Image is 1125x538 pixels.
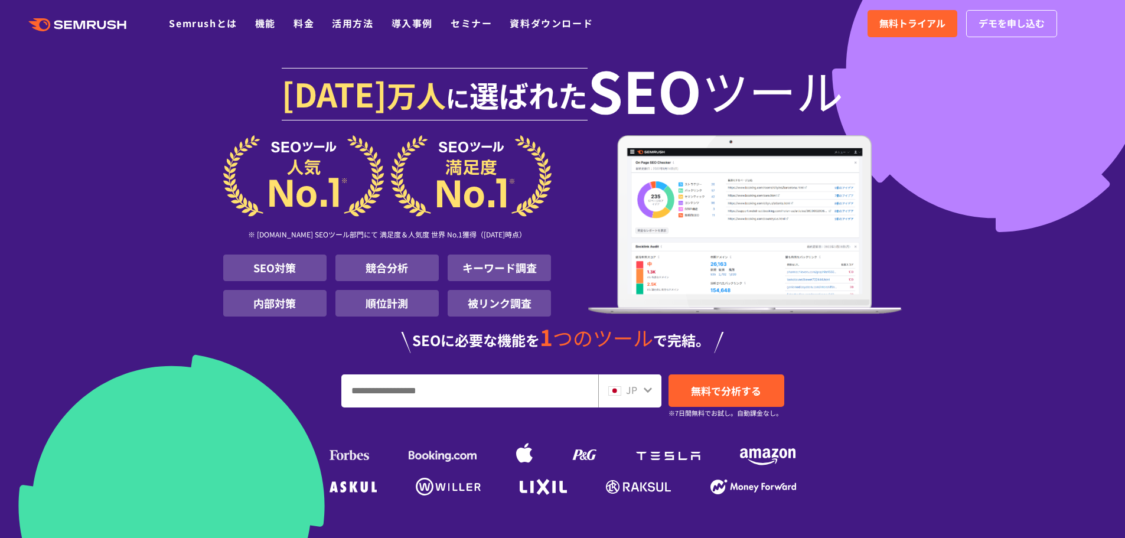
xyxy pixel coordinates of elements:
a: 料金 [294,16,314,30]
div: ※ [DOMAIN_NAME] SEOツール部門にて 満足度＆人気度 世界 No.1獲得（[DATE]時点） [223,217,552,255]
div: SEOに必要な機能を [223,326,902,353]
span: で完結。 [653,330,710,350]
a: 活用方法 [332,16,373,30]
span: デモを申し込む [979,16,1045,31]
input: URL、キーワードを入力してください [342,375,598,407]
span: 無料で分析する [691,383,761,398]
a: デモを申し込む [966,10,1057,37]
li: SEO対策 [223,255,327,281]
span: 万人 [387,73,446,116]
li: キーワード調査 [448,255,551,281]
span: 選ばれた [469,73,588,116]
span: SEO [588,66,702,113]
a: 導入事例 [392,16,433,30]
li: 競合分析 [335,255,439,281]
span: ツール [702,66,843,113]
li: 被リンク調査 [448,290,551,317]
span: つのツール [553,323,653,352]
span: JP [626,383,637,397]
a: セミナー [451,16,492,30]
a: Semrushとは [169,16,237,30]
a: 機能 [255,16,276,30]
li: 順位計測 [335,290,439,317]
a: 無料トライアル [868,10,957,37]
li: 内部対策 [223,290,327,317]
small: ※7日間無料でお試し。自動課金なし。 [669,407,782,419]
a: 資料ダウンロード [510,16,593,30]
span: [DATE] [282,70,387,117]
span: 1 [540,321,553,353]
a: 無料で分析する [669,374,784,407]
span: に [446,80,469,115]
span: 無料トライアル [879,16,945,31]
